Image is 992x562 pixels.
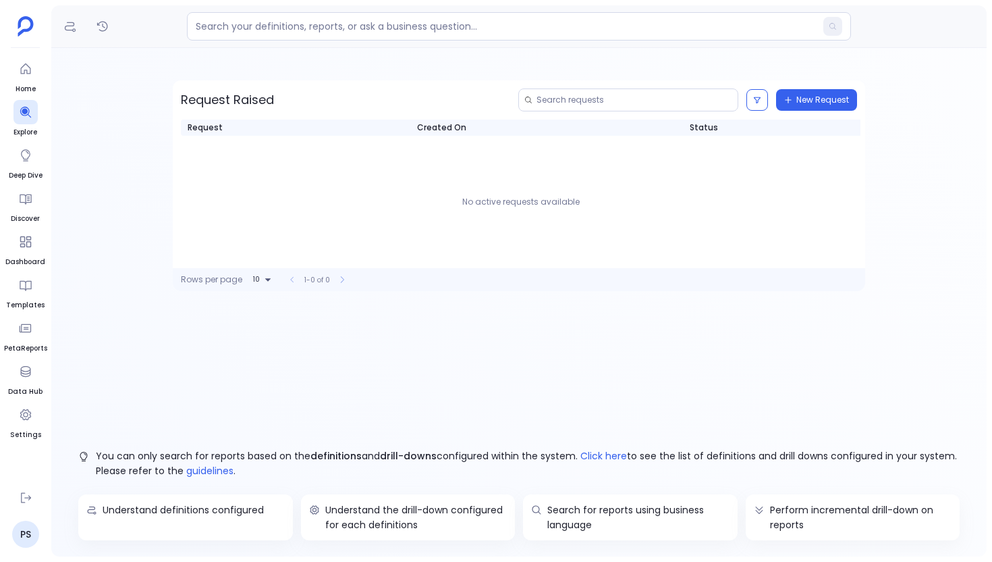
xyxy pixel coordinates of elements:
[181,120,417,136] th: Request
[6,273,45,311] a: Templates
[10,403,41,440] a: Settings
[6,300,45,311] span: Templates
[310,449,362,463] span: definitions
[776,89,857,111] button: New Request
[11,213,40,224] span: Discover
[580,449,627,463] span: Click here
[690,120,860,136] th: Status
[13,100,38,138] a: Explore
[181,136,860,267] div: No active requests available
[770,503,952,532] p: Perform incremental drill-down on reports
[5,230,45,267] a: Dashboard
[547,503,729,532] p: Search for reports using business language
[4,316,47,354] a: PetaReports
[181,274,242,285] span: Rows per page
[536,95,732,105] input: Search requests
[10,430,41,440] span: Settings
[8,386,43,397] span: Data Hub
[253,274,260,285] span: 10
[5,257,45,267] span: Dashboard
[13,57,38,95] a: Home
[103,503,285,517] p: Understand definitions configured
[59,16,81,37] button: Definitions
[325,503,507,532] p: Understand the drill-down configured for each definitions
[8,359,43,397] a: Data Hub
[13,127,38,138] span: Explore
[196,20,815,33] input: Search your definitions, reports, or ask a business question...
[186,464,233,478] a: guidelines
[417,120,690,136] th: Created On
[18,16,34,36] img: petavue logo
[96,449,960,478] p: You can only search for reports based on the and configured within the system. to see the list of...
[245,270,280,289] button: 10
[181,91,274,109] h3: Request Raised
[9,143,43,181] a: Deep Dive
[92,16,113,37] button: Reports History
[12,521,39,548] a: PS
[9,170,43,181] span: Deep Dive
[11,186,40,224] a: Discover
[380,449,437,463] span: drill-downs
[304,275,330,285] span: 1-0 of 0
[4,343,47,354] span: PetaReports
[13,84,38,95] span: Home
